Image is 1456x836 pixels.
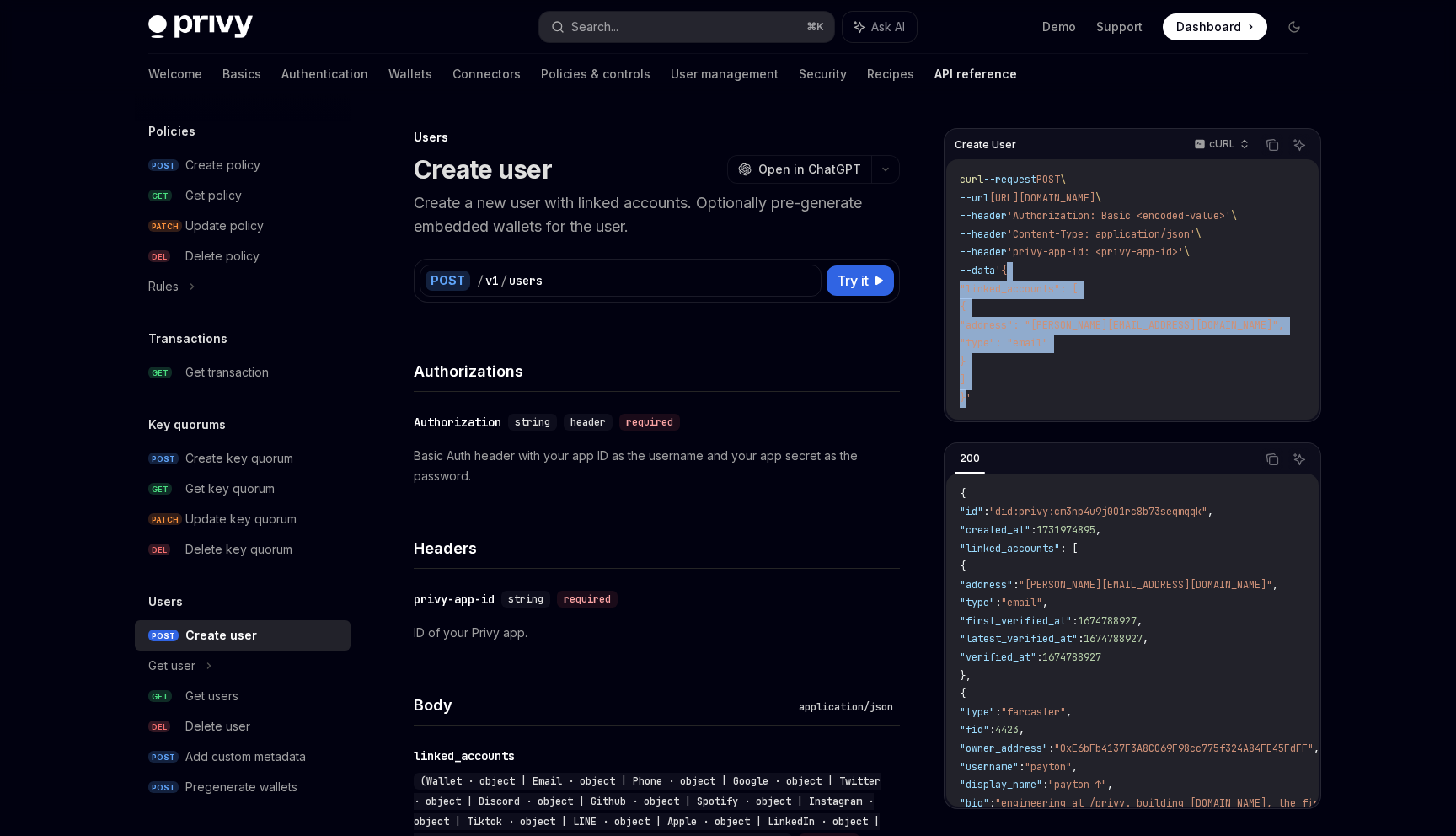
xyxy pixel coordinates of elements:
[960,669,972,683] span: },
[960,578,1013,592] span: "address"
[1231,209,1237,222] span: \
[989,796,995,810] span: :
[571,17,618,37] div: Search...
[1096,19,1143,35] a: Support
[1137,614,1143,628] span: ,
[1288,134,1310,156] button: Ask AI
[148,592,183,612] h5: Users
[135,534,351,565] a: DELDelete key quorum
[222,54,261,94] a: Basics
[148,276,179,297] div: Rules
[414,129,900,146] div: Users
[148,159,179,172] span: POST
[452,54,521,94] a: Connectors
[414,360,900,383] h4: Authorizations
[960,542,1060,555] span: "linked_accounts"
[148,630,179,642] span: POST
[414,446,900,486] p: Basic Auth header with your app ID as the username and your app secret as the password.
[727,155,871,184] button: Open in ChatGPT
[1036,523,1095,537] span: 1731974895
[1036,173,1060,186] span: POST
[185,625,257,646] div: Create user
[185,246,260,266] div: Delete policy
[758,161,861,178] span: Open in ChatGPT
[541,54,650,94] a: Policies & controls
[1060,542,1078,555] span: : [
[843,12,917,42] button: Ask AI
[960,796,989,810] span: "bio"
[135,772,351,802] a: POSTPregenerate wallets
[426,271,470,291] div: POST
[806,20,824,34] span: ⌘ K
[995,596,1001,609] span: :
[960,391,972,405] span: }'
[135,620,351,651] a: POSTCreate user
[477,272,484,289] div: /
[570,415,606,429] span: header
[1261,448,1283,470] button: Copy the contents from the code block
[1019,723,1025,737] span: ,
[989,505,1207,518] span: "did:privy:cm3np4u9j001rc8b73seqmqqk"
[1054,742,1314,755] span: "0xE6bFb4137F3A8C069F98cc775f324A84FE45FdFF"
[960,264,995,277] span: --data
[960,651,1036,664] span: "verified_at"
[508,592,543,606] span: string
[148,656,195,676] div: Get user
[1007,228,1196,241] span: 'Content-Type: application/json'
[1030,523,1036,537] span: :
[1207,505,1213,518] span: ,
[995,264,1007,277] span: '{
[960,245,1007,259] span: --header
[135,711,351,742] a: DELDelete user
[185,777,297,797] div: Pregenerate wallets
[960,373,966,387] span: ]
[539,12,834,42] button: Search...⌘K
[960,742,1048,755] span: "owner_address"
[388,54,432,94] a: Wallets
[1272,578,1278,592] span: ,
[983,505,989,518] span: :
[867,54,914,94] a: Recipes
[515,415,550,429] span: string
[509,272,543,289] div: users
[934,54,1017,94] a: API reference
[1281,13,1308,40] button: Toggle dark mode
[960,705,995,719] span: "type"
[414,623,900,643] p: ID of your Privy app.
[1196,228,1202,241] span: \
[960,723,989,737] span: "fid"
[1019,760,1025,774] span: :
[960,300,966,313] span: {
[414,591,495,608] div: privy-app-id
[960,632,1078,646] span: "latest_verified_at"
[414,414,501,431] div: Authorization
[1084,632,1143,646] span: 1674788927
[1042,778,1048,791] span: :
[148,15,253,39] img: dark logo
[995,705,1001,719] span: :
[1072,614,1078,628] span: :
[960,487,966,501] span: {
[135,443,351,474] a: POSTCreate key quorum
[1066,705,1072,719] span: ,
[960,614,1072,628] span: "first_verified_at"
[148,121,195,142] h5: Policies
[960,336,1048,350] span: "type": "email"
[1261,134,1283,156] button: Copy the contents from the code block
[135,241,351,271] a: DELDelete policy
[148,781,179,794] span: POST
[148,453,179,465] span: POST
[135,150,351,180] a: POSTCreate policy
[485,272,499,289] div: v1
[1185,131,1256,159] button: cURL
[148,751,179,764] span: POST
[185,362,269,383] div: Get transaction
[148,544,170,556] span: DEL
[1048,778,1107,791] span: "payton ↑"
[1143,632,1148,646] span: ,
[185,185,242,206] div: Get policy
[960,505,983,518] span: "id"
[185,747,306,767] div: Add custom metadata
[135,681,351,711] a: GETGet users
[960,687,966,700] span: {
